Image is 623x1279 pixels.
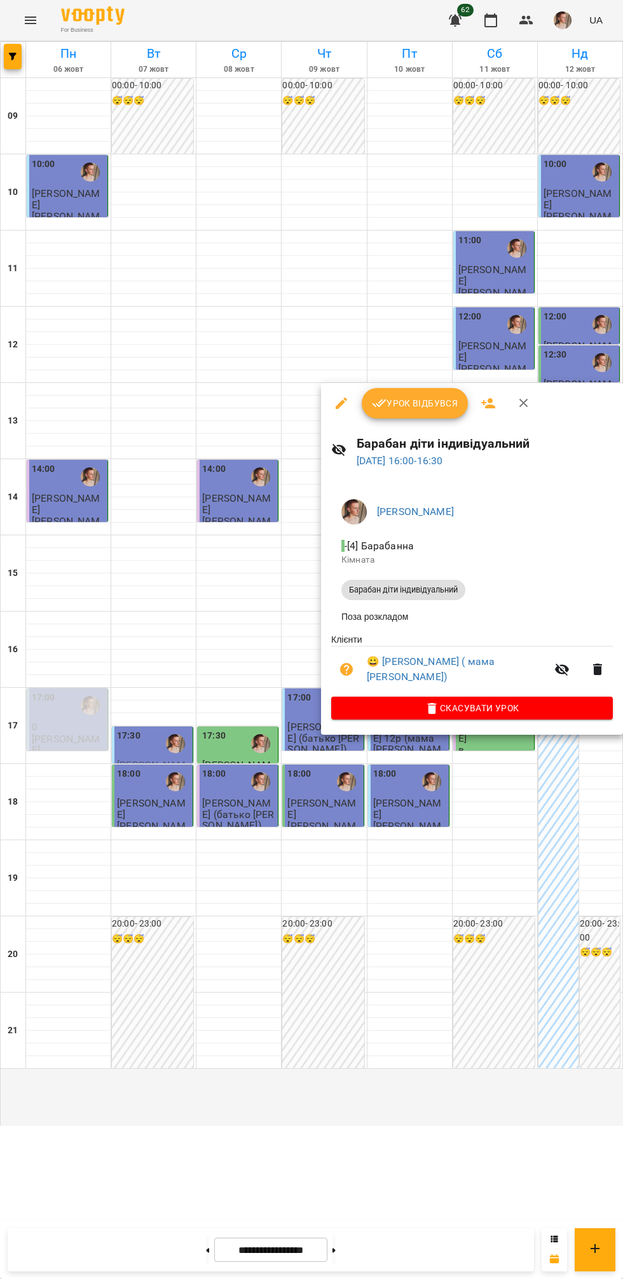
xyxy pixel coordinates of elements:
[357,455,443,467] a: [DATE] 16:00-16:30
[331,633,613,697] ul: Клієнти
[367,654,547,684] a: 😀 [PERSON_NAME] ( мама [PERSON_NAME])
[341,540,416,552] span: - [4] Барабанна
[341,700,603,716] span: Скасувати Урок
[331,654,362,685] button: Візит ще не сплачено. Додати оплату?
[341,554,603,566] p: Кімната
[341,584,465,596] span: Барабан діти індивідуальний
[372,396,458,411] span: Урок відбувся
[331,697,613,720] button: Скасувати Урок
[331,605,613,628] li: Поза розкладом
[362,388,469,419] button: Урок відбувся
[377,506,454,518] a: [PERSON_NAME]
[357,434,613,453] h6: Барабан діти індивідуальний
[341,499,367,525] img: 17edbb4851ce2a096896b4682940a88a.jfif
